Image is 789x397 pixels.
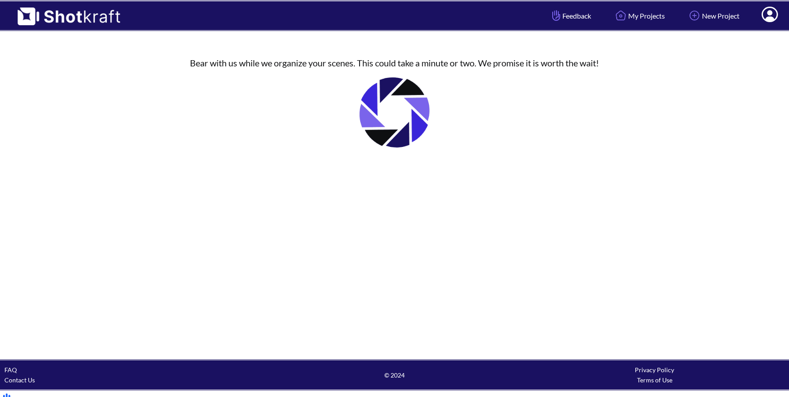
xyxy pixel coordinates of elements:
[687,8,702,23] img: Add Icon
[680,4,746,27] a: New Project
[613,8,628,23] img: Home Icon
[4,366,17,374] a: FAQ
[550,8,562,23] img: Hand Icon
[550,11,591,21] span: Feedback
[524,375,785,385] div: Terms of Use
[4,376,35,384] a: Contact Us
[607,4,671,27] a: My Projects
[350,68,439,157] img: Loading..
[524,365,785,375] div: Privacy Policy
[265,370,525,380] span: © 2024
